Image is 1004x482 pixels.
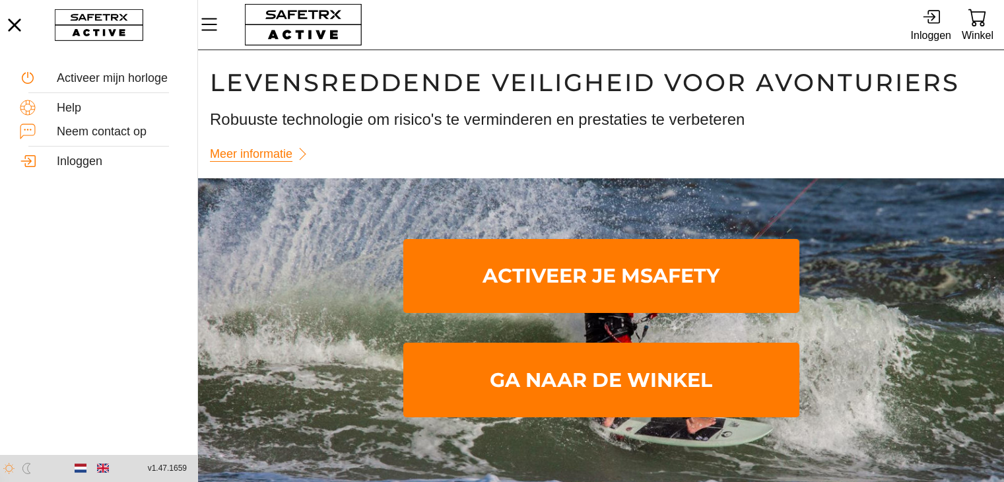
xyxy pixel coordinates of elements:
div: Inloggen [57,155,178,169]
img: ModeLight.svg [3,463,15,474]
h3: Robuuste technologie om risico's te verminderen en prestaties te verbeteren [210,108,992,131]
div: Activeer mijn horloge [57,71,178,86]
img: nl.svg [75,462,86,474]
div: Inloggen [911,26,951,44]
div: Help [57,101,178,116]
a: Ga naar de winkel [403,343,799,417]
h1: Levensreddende veiligheid voor avonturiers [210,67,992,98]
a: Meer informatie [210,141,316,167]
button: English [92,457,114,479]
img: ContactUs.svg [20,123,36,139]
img: Help.svg [20,100,36,116]
div: Neem contact op [57,125,178,139]
span: Activeer je mSafety [414,242,789,311]
button: v1.47.1659 [140,458,195,479]
button: Dutch [69,457,92,479]
a: Activeer je mSafety [403,239,799,314]
img: ModeDark.svg [21,463,32,474]
span: Ga naar de winkel [414,345,789,415]
div: Winkel [962,26,993,44]
span: Meer informatie [210,144,292,164]
img: en.svg [97,462,109,474]
button: Menu [198,11,231,38]
span: v1.47.1659 [148,462,187,475]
